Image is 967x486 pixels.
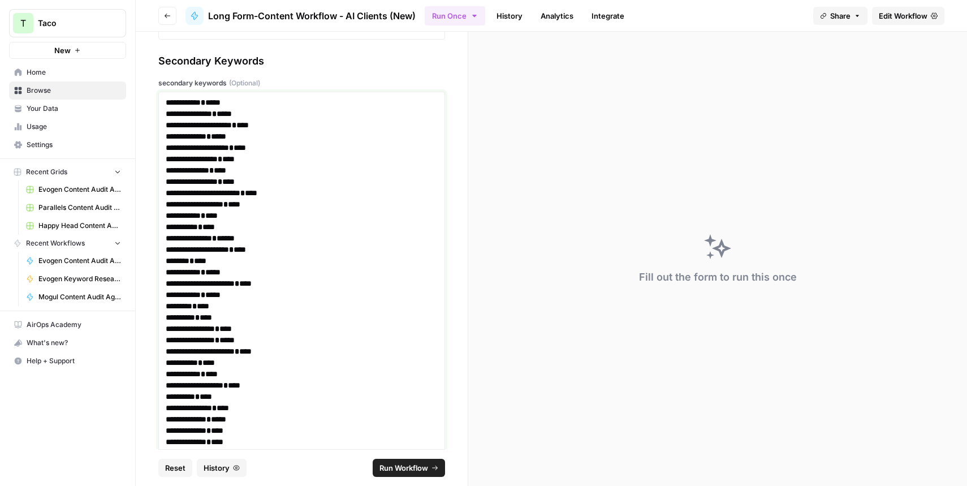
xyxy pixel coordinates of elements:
[20,16,26,30] span: T
[158,459,192,477] button: Reset
[27,320,121,330] span: AirOps Academy
[21,270,126,288] a: Evogen Keyword Research Agent
[204,462,230,474] span: History
[9,352,126,370] button: Help + Support
[21,252,126,270] a: Evogen Content Audit Agent
[9,316,126,334] a: AirOps Academy
[373,459,445,477] button: Run Workflow
[9,164,126,180] button: Recent Grids
[534,7,580,25] a: Analytics
[208,9,416,23] span: Long Form-Content Workflow - AI Clients (New)
[27,67,121,78] span: Home
[158,78,445,88] label: secondary keywords
[9,42,126,59] button: New
[21,199,126,217] a: Parallels Content Audit Agent Grid
[38,274,121,284] span: Evogen Keyword Research Agent
[9,9,126,37] button: Workspace: Taco
[9,63,126,81] a: Home
[38,18,106,29] span: Taco
[872,7,944,25] a: Edit Workflow
[54,45,71,56] span: New
[158,53,445,69] div: Secondary Keywords
[21,288,126,306] a: Mogul Content Audit Agent
[27,140,121,150] span: Settings
[38,184,121,195] span: Evogen Content Audit Agent Grid
[38,292,121,302] span: Mogul Content Audit Agent
[9,235,126,252] button: Recent Workflows
[38,203,121,213] span: Parallels Content Audit Agent Grid
[27,122,121,132] span: Usage
[879,10,927,21] span: Edit Workflow
[813,7,867,25] button: Share
[38,256,121,266] span: Evogen Content Audit Agent
[229,78,260,88] span: (Optional)
[21,217,126,235] a: Happy Head Content Audit Agent Grid
[21,180,126,199] a: Evogen Content Audit Agent Grid
[830,10,851,21] span: Share
[9,136,126,154] a: Settings
[38,221,121,231] span: Happy Head Content Audit Agent Grid
[27,104,121,114] span: Your Data
[639,269,797,285] div: Fill out the form to run this once
[9,118,126,136] a: Usage
[9,81,126,100] a: Browse
[26,167,67,177] span: Recent Grids
[27,356,121,366] span: Help + Support
[9,100,126,118] a: Your Data
[585,7,631,25] a: Integrate
[165,462,185,474] span: Reset
[379,462,428,474] span: Run Workflow
[425,6,485,25] button: Run Once
[26,238,85,248] span: Recent Workflows
[197,459,247,477] button: History
[10,334,126,351] div: What's new?
[9,334,126,352] button: What's new?
[185,7,416,25] a: Long Form-Content Workflow - AI Clients (New)
[490,7,529,25] a: History
[27,85,121,96] span: Browse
